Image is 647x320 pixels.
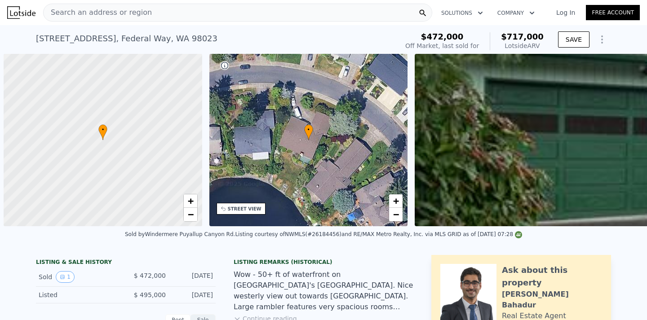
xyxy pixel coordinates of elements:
[235,231,522,237] div: Listing courtesy of NWMLS (#26184456) and RE/MAX Metro Realty, Inc. via MLS GRID as of [DATE] 07:28
[184,194,197,208] a: Zoom in
[125,231,235,237] div: Sold by Windermere Puyallup Canyon Rd .
[558,31,589,48] button: SAVE
[389,194,403,208] a: Zoom in
[393,195,399,206] span: +
[304,126,313,134] span: •
[98,124,107,140] div: •
[228,206,261,212] div: STREET VIEW
[234,269,413,312] div: Wow - 50+ ft of waterfront on [GEOGRAPHIC_DATA]'s [GEOGRAPHIC_DATA]. Nice westerly view out towar...
[134,272,166,279] span: $ 472,000
[134,291,166,298] span: $ 495,000
[173,271,213,283] div: [DATE]
[502,264,602,289] div: Ask about this property
[39,271,119,283] div: Sold
[586,5,640,20] a: Free Account
[98,126,107,134] span: •
[502,289,602,311] div: [PERSON_NAME] Bahadur
[56,271,75,283] button: View historical data
[173,290,213,299] div: [DATE]
[36,259,216,267] div: LISTING & SALE HISTORY
[501,41,544,50] div: Lotside ARV
[515,231,522,238] img: NWMLS Logo
[545,8,586,17] a: Log In
[501,32,544,41] span: $717,000
[393,209,399,220] span: −
[7,6,35,19] img: Lotside
[44,7,152,18] span: Search an address or region
[36,32,217,45] div: [STREET_ADDRESS] , Federal Way , WA 98023
[593,31,611,48] button: Show Options
[234,259,413,266] div: Listing Remarks (Historical)
[490,5,542,21] button: Company
[187,195,193,206] span: +
[184,208,197,221] a: Zoom out
[39,290,119,299] div: Listed
[304,124,313,140] div: •
[187,209,193,220] span: −
[421,32,464,41] span: $472,000
[434,5,490,21] button: Solutions
[389,208,403,221] a: Zoom out
[405,41,479,50] div: Off Market, last sold for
